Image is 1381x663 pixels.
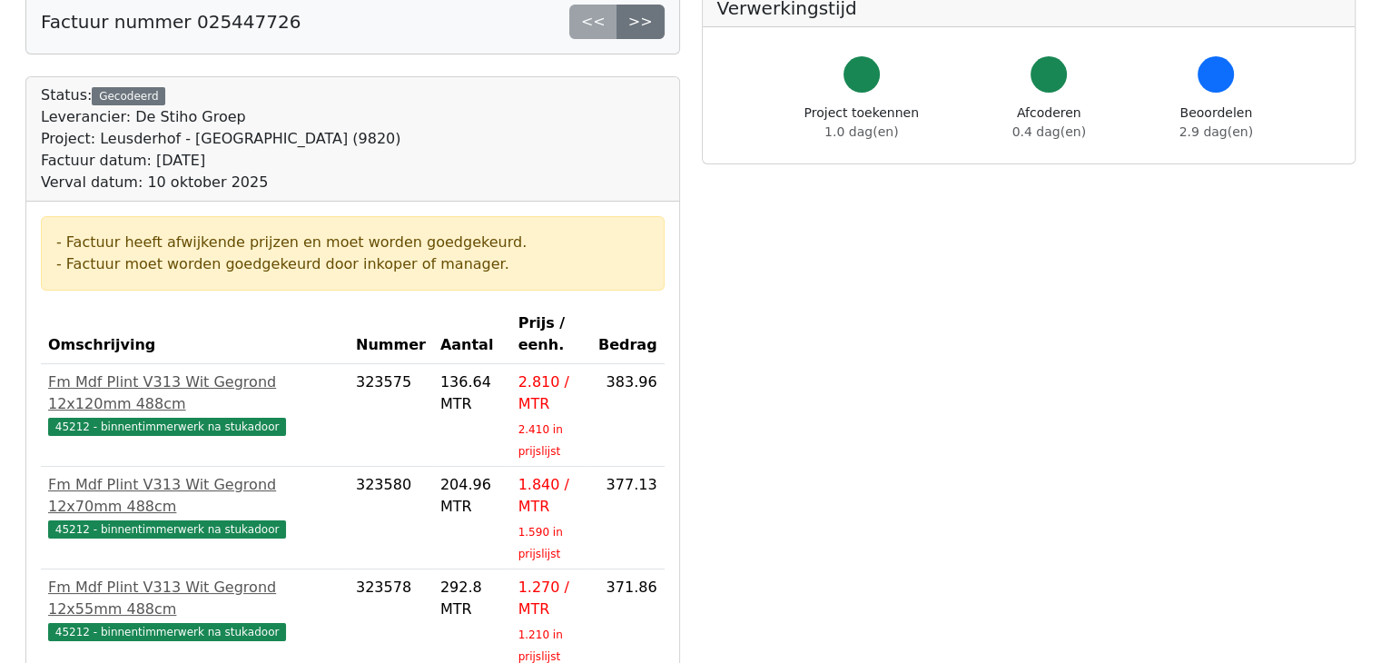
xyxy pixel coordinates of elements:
a: Fm Mdf Plint V313 Wit Gegrond 12x55mm 488cm45212 - binnentimmerwerk na stukadoor [48,577,341,642]
div: Beoordelen [1179,104,1253,142]
div: Gecodeerd [92,87,165,105]
span: 1.0 dag(en) [824,124,898,139]
div: Factuur datum: [DATE] [41,150,400,172]
td: 377.13 [589,467,664,569]
a: >> [617,5,665,39]
sub: 1.210 in prijslijst [518,628,563,663]
div: Afcoderen [1012,104,1086,142]
div: 1.270 / MTR [518,577,583,620]
td: 383.96 [589,364,664,467]
div: 2.810 / MTR [518,371,583,415]
div: Fm Mdf Plint V313 Wit Gegrond 12x55mm 488cm [48,577,341,620]
div: Fm Mdf Plint V313 Wit Gegrond 12x70mm 488cm [48,474,341,518]
th: Nummer [349,305,433,364]
div: Leverancier: De Stiho Groep [41,106,400,128]
div: 292.8 MTR [440,577,504,620]
span: 0.4 dag(en) [1012,124,1086,139]
th: Aantal [433,305,511,364]
th: Prijs / eenh. [511,305,590,364]
td: 323580 [349,467,433,569]
a: Fm Mdf Plint V313 Wit Gegrond 12x70mm 488cm45212 - binnentimmerwerk na stukadoor [48,474,341,539]
h5: Factuur nummer 025447726 [41,11,301,33]
div: Project toekennen [804,104,919,142]
div: Fm Mdf Plint V313 Wit Gegrond 12x120mm 488cm [48,371,341,415]
div: Status: [41,84,400,193]
th: Omschrijving [41,305,349,364]
div: 136.64 MTR [440,371,504,415]
div: Project: Leusderhof - [GEOGRAPHIC_DATA] (9820) [41,128,400,150]
sub: 1.590 in prijslijst [518,526,563,560]
sub: 2.410 in prijslijst [518,423,563,458]
a: Fm Mdf Plint V313 Wit Gegrond 12x120mm 488cm45212 - binnentimmerwerk na stukadoor [48,371,341,437]
span: 45212 - binnentimmerwerk na stukadoor [48,520,286,539]
div: - Factuur heeft afwijkende prijzen en moet worden goedgekeurd. [56,232,649,253]
div: Verval datum: 10 oktober 2025 [41,172,400,193]
span: 45212 - binnentimmerwerk na stukadoor [48,623,286,641]
div: - Factuur moet worden goedgekeurd door inkoper of manager. [56,253,649,275]
span: 2.9 dag(en) [1179,124,1253,139]
div: 1.840 / MTR [518,474,583,518]
span: 45212 - binnentimmerwerk na stukadoor [48,418,286,436]
td: 323575 [349,364,433,467]
div: 204.96 MTR [440,474,504,518]
th: Bedrag [589,305,664,364]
